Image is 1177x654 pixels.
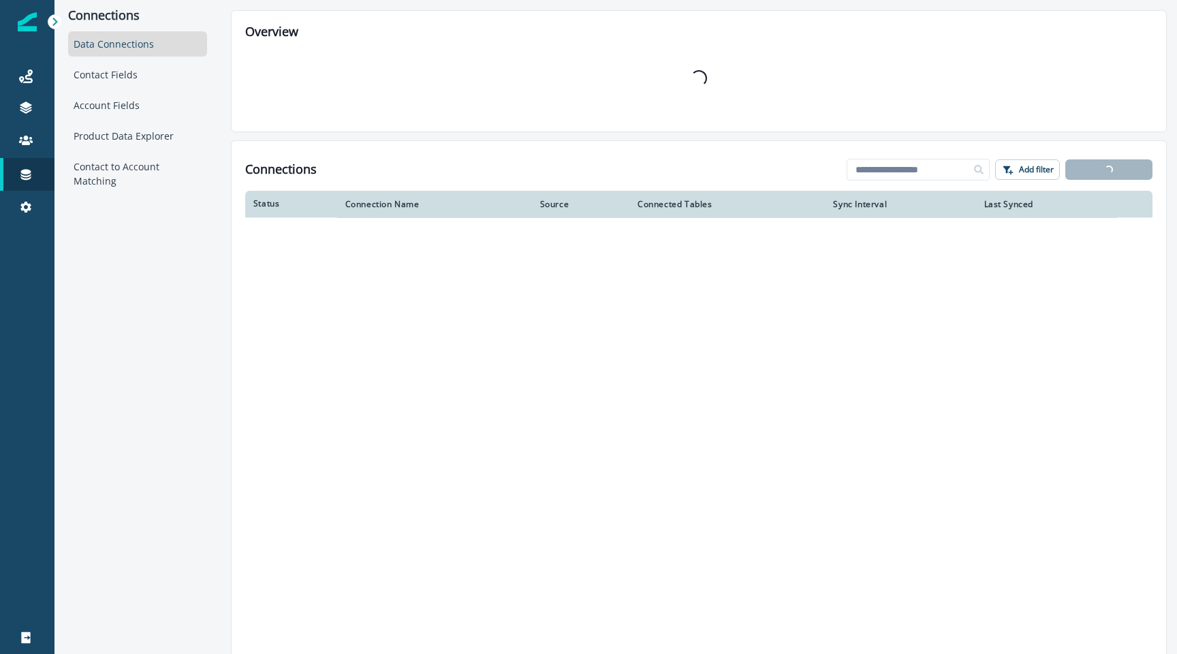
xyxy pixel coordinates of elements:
div: Connection Name [345,199,524,210]
button: Add filter [995,159,1060,180]
div: Data Connections [68,31,207,57]
div: Last Synced [984,199,1110,210]
div: Source [540,199,621,210]
p: Add filter [1019,165,1054,174]
div: Sync Interval [833,199,967,210]
p: Connections [68,8,207,23]
h1: Connections [245,162,317,177]
div: Connected Tables [638,199,817,210]
img: Inflection [18,12,37,31]
div: Contact to Account Matching [68,154,207,193]
div: Account Fields [68,93,207,118]
h2: Overview [245,25,1152,40]
div: Status [253,198,329,209]
div: Contact Fields [68,62,207,87]
div: Product Data Explorer [68,123,207,149]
